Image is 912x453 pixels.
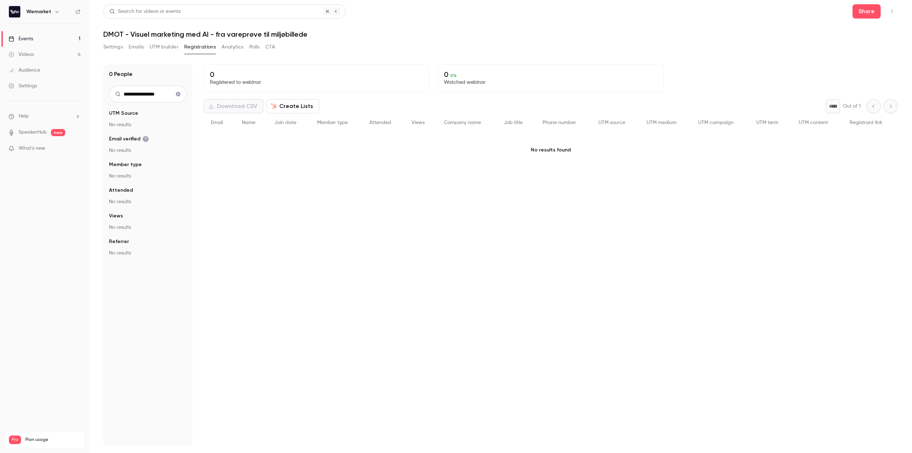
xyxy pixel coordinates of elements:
button: Clear search [172,88,184,100]
p: No results [109,121,187,128]
button: UTM builder [150,41,178,53]
p: No results [109,198,187,205]
span: Name [242,120,255,125]
button: Polls [249,41,260,53]
img: Wemarket [9,6,20,17]
div: Events [9,35,33,42]
p: No results [109,173,187,180]
span: Views [411,120,425,125]
p: 0 [444,70,657,79]
button: Analytics [222,41,244,53]
div: Settings [9,82,37,89]
span: Job title [504,120,523,125]
span: Join date [274,120,296,125]
div: Audience [9,67,40,74]
span: Referrer [109,238,129,245]
button: Registrations [184,41,216,53]
span: new [51,129,65,136]
span: UTM Source [109,110,138,117]
span: UTM term [756,120,778,125]
p: Watched webinar [444,79,657,86]
div: People list [204,113,898,132]
h6: Wemarket [26,8,51,15]
h1: DMOT - Visuel marketing med AI - fra vareprøve til miljøbillede [103,30,898,38]
span: What's new [19,145,45,152]
span: Phone number [543,120,576,125]
span: Pro [9,436,21,444]
button: CTA [265,41,275,53]
span: Views [109,212,123,220]
button: Emails [129,41,144,53]
span: UTM source [598,120,625,125]
p: No results [109,249,187,257]
a: SpeakerHub [19,129,47,136]
span: Attended [109,187,133,194]
p: 0 [210,70,423,79]
span: Registrant link [850,120,882,125]
p: No results [109,224,187,231]
button: Create Lists [266,99,319,113]
p: Registered to webinar [210,79,423,86]
span: Plan usage [25,437,80,443]
span: Email verified [109,135,149,143]
span: Email [211,120,223,125]
button: Share [853,4,881,19]
div: Search for videos or events [109,8,181,15]
p: Out of 1 [843,103,861,110]
div: Videos [9,51,34,58]
span: Member type [317,120,348,125]
li: help-dropdown-opener [9,113,81,120]
button: Settings [103,41,123,53]
span: Attended [369,120,391,125]
h1: 0 People [109,70,133,78]
span: UTM campaign [698,120,734,125]
span: 0 % [450,73,457,78]
p: No results found [204,132,898,168]
iframe: Noticeable Trigger [72,145,81,152]
span: UTM medium [647,120,677,125]
span: UTM content [799,120,828,125]
span: Company name [444,120,481,125]
span: Help [19,113,29,120]
span: Member type [109,161,142,168]
section: facet-groups [109,110,187,257]
p: No results [109,147,187,154]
